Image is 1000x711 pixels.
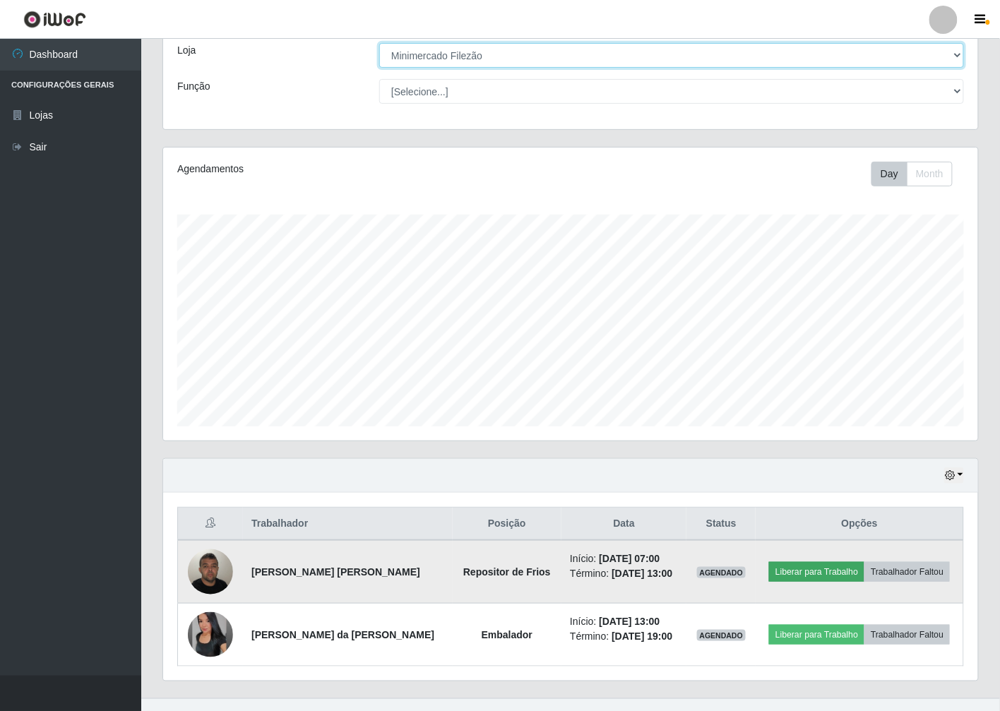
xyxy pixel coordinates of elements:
div: First group [871,162,953,186]
strong: Embalador [482,629,532,640]
button: Liberar para Trabalho [769,625,864,645]
li: Início: [570,614,678,629]
img: 1750472737511.jpeg [188,612,233,657]
time: [DATE] 13:00 [599,616,660,627]
div: Agendamentos [177,162,493,177]
strong: [PERSON_NAME] da [PERSON_NAME] [251,629,434,640]
button: Trabalhador Faltou [864,562,950,582]
strong: Repositor de Frios [463,566,551,578]
time: [DATE] 19:00 [612,631,672,642]
span: AGENDADO [697,630,746,641]
label: Função [177,79,210,94]
strong: [PERSON_NAME] [PERSON_NAME] [251,566,420,578]
th: Data [561,508,686,541]
span: AGENDADO [697,567,746,578]
th: Trabalhador [243,508,452,541]
img: 1714957062897.jpeg [188,542,233,602]
button: Liberar para Trabalho [769,562,864,582]
time: [DATE] 07:00 [599,553,660,564]
li: Início: [570,551,678,566]
button: Day [871,162,907,186]
time: [DATE] 13:00 [612,568,672,579]
li: Término: [570,566,678,581]
th: Posição [453,508,562,541]
li: Término: [570,629,678,644]
th: Status [686,508,756,541]
button: Trabalhador Faltou [864,625,950,645]
div: Toolbar with button groups [871,162,964,186]
th: Opções [756,508,963,541]
label: Loja [177,43,196,58]
img: CoreUI Logo [23,11,86,28]
button: Month [907,162,953,186]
